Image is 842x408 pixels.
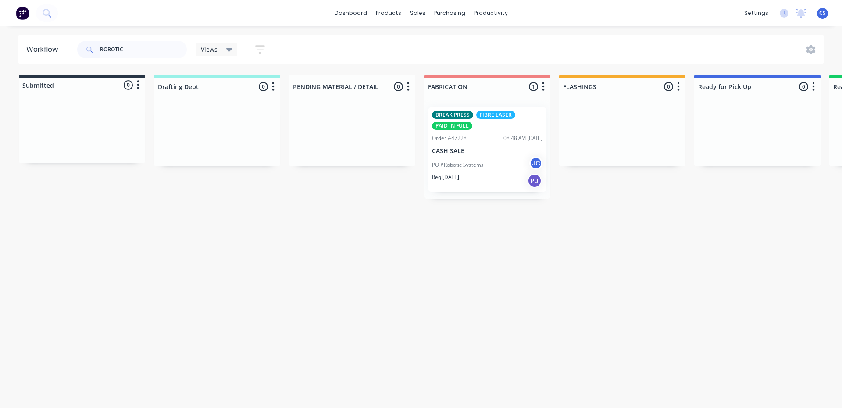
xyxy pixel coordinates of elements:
div: Order #47228 [432,134,467,142]
div: FIBRE LASER [476,111,515,119]
div: BREAK PRESSFIBRE LASERPAID IN FULLOrder #4722808:48 AM [DATE]CASH SALEPO #Robotic SystemsJCReq.[D... [428,107,546,192]
p: PO #Robotic Systems [432,161,484,169]
input: Search for orders... [100,41,187,58]
div: JC [529,157,542,170]
div: products [371,7,406,20]
div: settings [740,7,773,20]
a: dashboard [330,7,371,20]
div: productivity [470,7,512,20]
span: CS [819,9,826,17]
span: Views [201,45,218,54]
div: purchasing [430,7,470,20]
div: BREAK PRESS [432,111,473,119]
p: CASH SALE [432,147,542,155]
div: PAID IN FULL [432,122,472,130]
div: 08:48 AM [DATE] [503,134,542,142]
p: Req. [DATE] [432,173,459,181]
div: Workflow [26,44,62,55]
div: PU [528,174,542,188]
div: sales [406,7,430,20]
img: Factory [16,7,29,20]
